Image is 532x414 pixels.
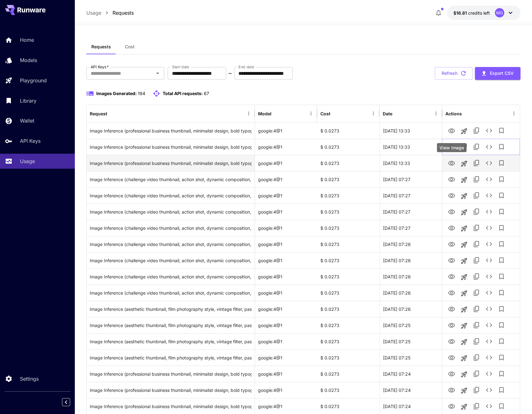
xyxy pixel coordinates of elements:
[470,189,483,202] button: Copy TaskUUID
[445,124,458,137] button: View Image
[432,109,440,118] button: Menu
[458,352,470,364] button: Launch in playground
[495,189,508,202] button: Add to library
[495,238,508,250] button: Add to library
[470,173,483,185] button: Copy TaskUUID
[445,319,458,331] button: View Image
[255,366,317,382] div: google:4@1
[445,238,458,250] button: View Image
[90,171,252,187] div: Click to copy prompt
[62,398,70,406] button: Collapse sidebar
[495,319,508,331] button: Add to library
[383,111,392,116] div: Date
[108,109,117,118] button: Sort
[470,205,483,218] button: Copy TaskUUID
[172,64,189,70] label: Start date
[495,384,508,396] button: Add to library
[238,64,254,70] label: End date
[483,303,495,315] button: See details
[380,317,442,333] div: 31 Aug, 2025 07:25
[458,336,470,348] button: Launch in playground
[90,155,252,171] div: Click to copy prompt
[90,220,252,236] div: Click to copy prompt
[495,254,508,267] button: Add to library
[380,382,442,398] div: 31 Aug, 2025 07:24
[495,141,508,153] button: Add to library
[445,302,458,315] button: View Image
[317,252,380,268] div: $ 0.0273
[380,349,442,366] div: 31 Aug, 2025 07:25
[483,400,495,412] button: See details
[470,254,483,267] button: Copy TaskUUID
[445,400,458,412] button: View Image
[483,335,495,348] button: See details
[445,205,458,218] button: View Image
[317,187,380,204] div: $ 0.0273
[90,285,252,301] div: Click to copy prompt
[447,6,520,20] button: $16.813MG
[255,187,317,204] div: google:4@1
[317,155,380,171] div: $ 0.0273
[483,351,495,364] button: See details
[255,317,317,333] div: google:4@1
[90,253,252,268] div: Click to copy prompt
[255,268,317,285] div: google:4@1
[483,189,495,202] button: See details
[495,335,508,348] button: Add to library
[458,401,470,413] button: Launch in playground
[90,269,252,285] div: Click to copy prompt
[255,301,317,317] div: google:4@1
[320,111,330,116] div: Cost
[90,350,252,366] div: Click to copy prompt
[453,10,468,16] span: $16.81
[91,44,111,50] span: Requests
[20,97,36,104] p: Library
[470,351,483,364] button: Copy TaskUUID
[445,383,458,396] button: View Image
[317,333,380,349] div: $ 0.0273
[483,384,495,396] button: See details
[317,301,380,317] div: $ 0.0273
[255,333,317,349] div: google:4@1
[483,254,495,267] button: See details
[317,220,380,236] div: $ 0.0273
[458,287,470,300] button: Launch in playground
[20,117,34,124] p: Wallet
[255,349,317,366] div: google:4@1
[90,236,252,252] div: Click to copy prompt
[445,351,458,364] button: View Image
[483,238,495,250] button: See details
[483,270,495,283] button: See details
[445,286,458,299] button: View Image
[380,268,442,285] div: 31 Aug, 2025 07:26
[317,171,380,187] div: $ 0.0273
[483,222,495,234] button: See details
[470,384,483,396] button: Copy TaskUUID
[90,301,252,317] div: Click to copy prompt
[255,204,317,220] div: google:4@1
[307,109,315,118] button: Menu
[458,303,470,316] button: Launch in playground
[470,303,483,315] button: Copy TaskUUID
[67,397,75,408] div: Collapse sidebar
[393,109,402,118] button: Sort
[445,140,458,153] button: View Image
[380,123,442,139] div: 31 Aug, 2025 13:33
[458,368,470,381] button: Launch in playground
[475,67,520,80] button: Export CSV
[510,109,518,118] button: Menu
[380,220,442,236] div: 31 Aug, 2025 07:27
[90,188,252,204] div: Click to copy prompt
[90,317,252,333] div: Click to copy prompt
[483,124,495,137] button: See details
[458,141,470,154] button: Launch in playground
[380,301,442,317] div: 31 Aug, 2025 07:26
[20,36,34,44] p: Home
[483,205,495,218] button: See details
[495,400,508,412] button: Add to library
[86,9,101,17] a: Usage
[317,382,380,398] div: $ 0.0273
[495,173,508,185] button: Add to library
[20,375,39,383] p: Settings
[495,368,508,380] button: Add to library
